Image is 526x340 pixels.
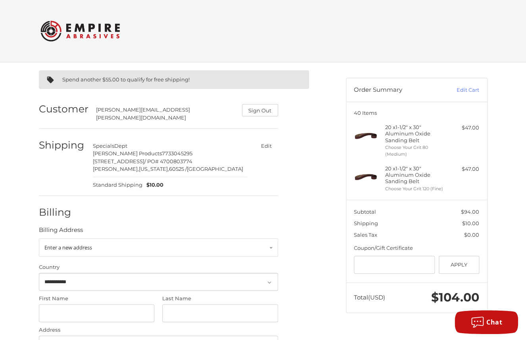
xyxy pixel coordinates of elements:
button: Chat [455,310,518,334]
h2: Billing [39,206,85,218]
span: [GEOGRAPHIC_DATA] [187,166,243,172]
span: Specials [93,143,114,149]
label: Last Name [162,295,278,303]
span: [PERSON_NAME] Products [93,150,162,156]
a: Enter or select a different address [39,238,278,257]
legend: Billing Address [39,226,83,238]
span: $0.00 [464,232,479,238]
span: Total (USD) [354,294,385,301]
h2: Customer [39,103,88,115]
h3: Order Summary [354,86,439,94]
span: $10.00 [462,220,479,226]
h2: Shipping [39,139,85,151]
span: 7733045295 [162,150,192,156]
span: [PERSON_NAME], [93,166,139,172]
span: Subtotal [354,209,376,215]
div: Coupon/Gift Certificate [354,244,479,252]
label: Country [39,263,278,271]
li: Choose Your Grit 120 (Fine) [385,185,446,192]
span: Spend another $55.00 to qualify for free shipping! [62,76,190,83]
div: $47.00 [448,124,479,132]
button: Apply [439,256,480,274]
a: Edit Cart [439,86,479,94]
span: [STREET_ADDRESS] [93,158,144,164]
span: $104.00 [431,290,479,305]
label: Address [39,326,278,334]
button: Sign Out [242,104,278,116]
h3: 40 Items [354,110,479,116]
h4: 20 x 1-1/2" x 30" Aluminum Oxide Sanding Belt [385,124,446,143]
button: Edit [255,140,278,152]
span: 60525 / [169,166,187,172]
span: Chat [486,318,502,326]
span: / PO# 4700803774 [144,158,192,164]
div: [PERSON_NAME][EMAIL_ADDRESS][PERSON_NAME][DOMAIN_NAME] [96,106,234,122]
span: Standard Shipping [93,181,142,189]
span: Enter a new address [44,244,92,251]
span: Shipping [354,220,378,226]
span: $94.00 [461,209,479,215]
h4: 20 x 1-1/2" x 30" Aluminum Oxide Sanding Belt [385,165,446,185]
li: Choose Your Grit 80 (Medium) [385,144,446,157]
span: Dept [114,143,127,149]
div: $47.00 [448,165,479,173]
input: Gift Certificate or Coupon Code [354,256,435,274]
span: [US_STATE], [139,166,169,172]
img: Empire Abrasives [40,15,120,46]
span: $10.00 [142,181,163,189]
label: First Name [39,295,155,303]
span: Sales Tax [354,232,377,238]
